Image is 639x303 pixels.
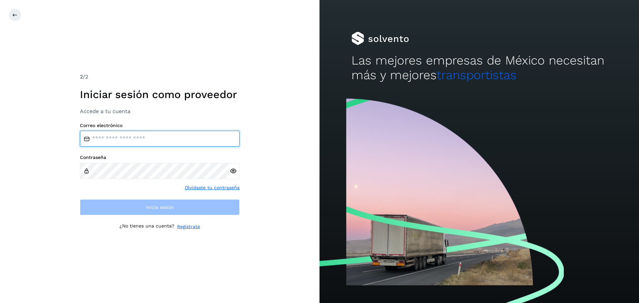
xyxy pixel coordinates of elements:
[80,74,83,80] span: 2
[80,199,240,215] button: Inicia sesión
[119,223,174,230] p: ¿No tienes una cuenta?
[80,155,240,160] label: Contraseña
[80,88,240,101] h1: Iniciar sesión como proveedor
[437,68,517,82] span: transportistas
[80,108,240,114] h3: Accede a tu cuenta
[177,223,200,230] a: Regístrate
[146,205,174,210] span: Inicia sesión
[80,73,240,81] div: /2
[185,184,240,191] a: Olvidaste tu contraseña
[351,53,607,83] h2: Las mejores empresas de México necesitan más y mejores
[80,123,240,128] label: Correo electrónico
